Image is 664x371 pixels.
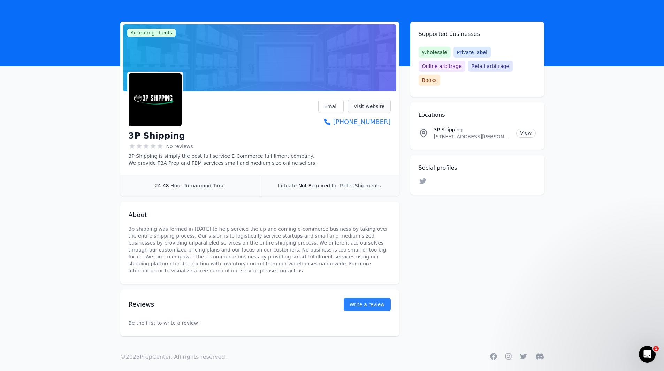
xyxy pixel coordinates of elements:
span: No reviews [166,143,193,150]
span: Books [419,75,440,86]
a: View [516,129,535,138]
span: 1 [653,346,659,351]
p: Be the first to write a review! [129,306,391,340]
img: 3P Shipping [129,73,182,126]
p: 3P Shipping is simply the best full service E-Commerce fulfillment company. We provide FBA Prep a... [129,153,319,167]
p: [STREET_ADDRESS][PERSON_NAME] [434,133,511,140]
h2: About [129,210,391,220]
iframe: Intercom notifications message [525,234,664,352]
span: for Pallet Shipments [331,183,381,188]
span: Hour Turnaround Time [170,183,225,188]
iframe: Intercom live chat [639,346,656,363]
span: 24-48 [155,183,169,188]
span: Accepting clients [127,29,176,37]
h2: Supported businesses [419,30,536,38]
span: Wholesale [419,47,451,58]
span: Private label [453,47,491,58]
span: Retail arbitrage [468,61,513,72]
a: Write a review [344,298,391,311]
h2: Locations [419,111,536,119]
a: [PHONE_NUMBER] [318,117,390,127]
a: Email [318,100,344,113]
p: 3p shipping was formed in [DATE] to help service the up and coming e-commerce business by taking ... [129,225,391,274]
a: Visit website [348,100,391,113]
h2: Social profiles [419,164,536,172]
p: 3P Shipping [434,126,511,133]
span: Liftgate [278,183,297,188]
span: Online arbitrage [419,61,465,72]
span: Not Required [298,183,330,188]
h1: 3P Shipping [129,130,185,141]
p: © 2025 PrepCenter. All rights reserved. [120,353,227,361]
h2: Reviews [129,300,321,309]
